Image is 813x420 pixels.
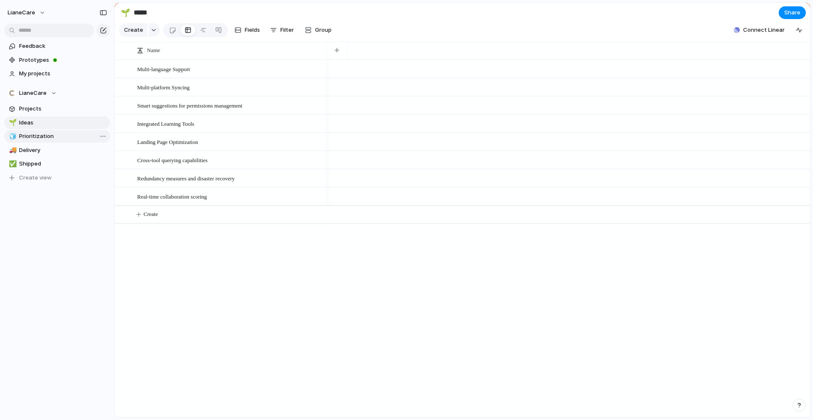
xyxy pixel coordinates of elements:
div: 🚚 [9,145,15,155]
button: Create view [4,171,110,184]
button: ✅ [8,160,16,168]
span: Feedback [19,42,107,50]
span: Real-time collaboration scoring [137,191,207,201]
span: Integrated Learning Tools [137,119,194,128]
span: Connect Linear [743,26,785,34]
button: Fields [231,23,263,37]
a: Projects [4,102,110,115]
button: 🌱 [119,6,132,19]
span: Ideas [19,119,107,127]
div: ✅ [9,159,15,169]
button: Group [301,23,336,37]
span: Projects [19,105,107,113]
button: LianeCare [4,87,110,99]
a: 🧊Prioritization [4,130,110,143]
span: Multi-language Support [137,64,190,74]
a: My projects [4,67,110,80]
span: Name [147,46,160,55]
a: 🌱Ideas [4,116,110,129]
button: Filter [267,23,297,37]
span: Cross-tool querying capabilities [137,155,207,165]
div: 🌱 [9,118,15,127]
span: Filter [280,26,294,34]
button: Create [119,23,147,37]
a: 🚚Delivery [4,144,110,157]
span: Multi-platform Syncing [137,82,190,92]
span: Create [124,26,143,34]
span: Delivery [19,146,107,155]
span: Share [784,8,800,17]
span: My projects [19,69,107,78]
span: LianeCare [19,89,47,97]
a: Prototypes [4,54,110,66]
span: Create [144,210,158,218]
button: 🚚 [8,146,16,155]
span: Shipped [19,160,107,168]
button: LianeCare [4,6,50,19]
span: Create view [19,174,52,182]
span: Landing Page Optimization [137,137,198,146]
span: Prototypes [19,56,107,64]
button: 🌱 [8,119,16,127]
span: Group [315,26,332,34]
span: Redundancy measures and disaster recovery [137,173,235,183]
span: LianeCare [8,8,35,17]
button: 🧊 [8,132,16,141]
a: Feedback [4,40,110,52]
span: Prioritization [19,132,107,141]
span: Smart suggestions for permissions management [137,100,242,110]
div: 🧊 [9,132,15,141]
button: Connect Linear [730,24,788,36]
a: ✅Shipped [4,157,110,170]
button: Share [779,6,806,19]
div: 🌱 [121,7,130,18]
span: Fields [245,26,260,34]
